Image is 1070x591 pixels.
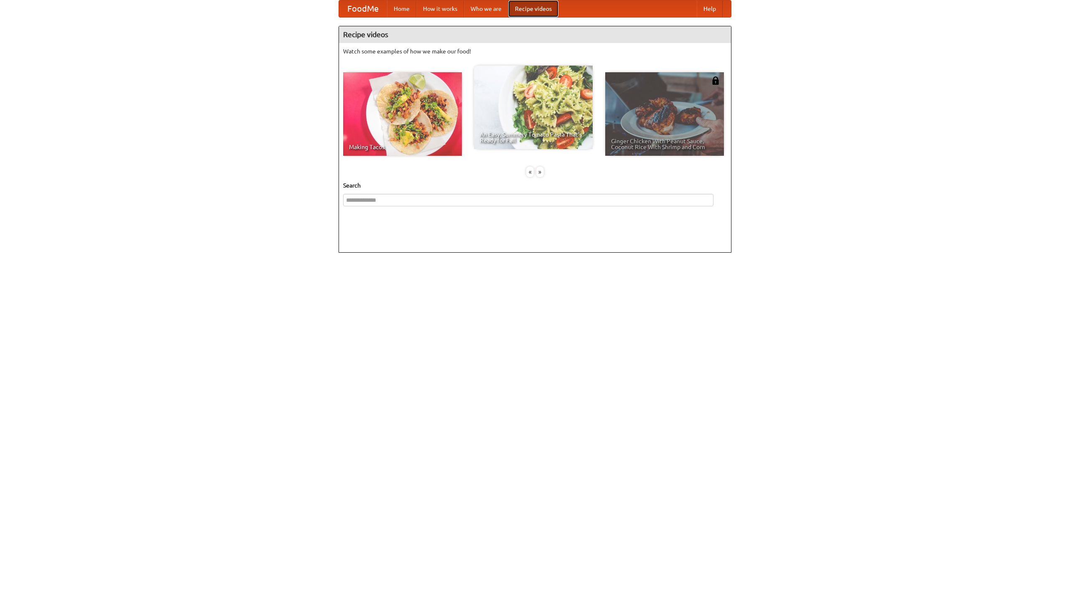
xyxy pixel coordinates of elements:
div: » [536,167,544,177]
a: Home [387,0,416,17]
a: How it works [416,0,464,17]
a: FoodMe [339,0,387,17]
span: An Easy, Summery Tomato Pasta That's Ready for Fall [480,132,587,143]
h5: Search [343,181,727,190]
a: Who we are [464,0,508,17]
a: Making Tacos [343,72,462,156]
a: Help [697,0,723,17]
h4: Recipe videos [339,26,731,43]
div: « [526,167,534,177]
span: Making Tacos [349,144,456,150]
a: Recipe videos [508,0,558,17]
img: 483408.png [711,76,720,85]
a: An Easy, Summery Tomato Pasta That's Ready for Fall [474,66,593,149]
p: Watch some examples of how we make our food! [343,47,727,56]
